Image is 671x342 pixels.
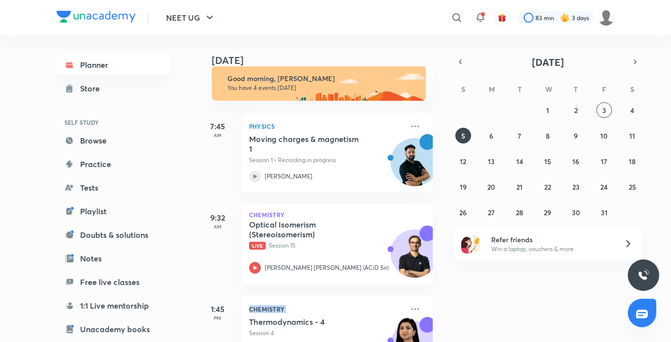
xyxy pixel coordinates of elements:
a: Doubts & solutions [56,225,170,245]
button: October 28, 2025 [512,204,528,220]
button: October 12, 2025 [455,153,471,169]
p: Session 15 [249,241,403,250]
abbr: October 13, 2025 [488,157,495,166]
abbr: Saturday [630,85,634,94]
button: October 24, 2025 [596,179,612,195]
button: October 10, 2025 [596,128,612,143]
button: October 19, 2025 [455,179,471,195]
abbr: October 1, 2025 [546,106,549,115]
a: Free live classes [56,272,170,292]
button: October 13, 2025 [483,153,499,169]
abbr: October 25, 2025 [629,182,636,192]
abbr: Wednesday [545,85,552,94]
img: referral [461,234,481,254]
h6: Refer friends [491,234,612,245]
abbr: October 21, 2025 [516,182,523,192]
button: October 9, 2025 [568,128,584,143]
button: October 7, 2025 [512,128,528,143]
abbr: October 27, 2025 [488,208,495,217]
p: Chemistry [249,212,425,218]
abbr: October 26, 2025 [459,208,467,217]
p: Session 1 • Recording in progress [249,156,403,165]
p: AM [198,224,237,229]
a: Browse [56,131,170,150]
abbr: October 16, 2025 [572,157,579,166]
abbr: October 4, 2025 [630,106,634,115]
button: October 14, 2025 [512,153,528,169]
button: October 27, 2025 [483,204,499,220]
button: October 8, 2025 [540,128,556,143]
button: [DATE] [467,55,628,69]
abbr: October 11, 2025 [629,131,635,141]
abbr: October 23, 2025 [572,182,580,192]
img: avatar [498,13,506,22]
span: Live [249,242,266,250]
h5: 9:32 [198,212,237,224]
a: Planner [56,55,170,75]
button: October 15, 2025 [540,153,556,169]
p: Physics [249,120,403,132]
button: avatar [494,10,510,26]
a: Store [56,79,170,98]
abbr: Sunday [461,85,465,94]
a: Tests [56,178,170,198]
abbr: October 17, 2025 [601,157,607,166]
abbr: Thursday [574,85,578,94]
img: ttu [638,269,649,281]
button: October 4, 2025 [624,102,640,118]
h5: 7:45 [198,120,237,132]
img: Barsha Singh [598,9,615,26]
button: October 5, 2025 [455,128,471,143]
button: October 18, 2025 [624,153,640,169]
a: Notes [56,249,170,268]
a: Unacademy books [56,319,170,339]
a: 1:1 Live mentorship [56,296,170,315]
h6: Good morning, [PERSON_NAME] [227,74,417,83]
button: October 11, 2025 [624,128,640,143]
button: October 30, 2025 [568,204,584,220]
abbr: October 5, 2025 [461,131,465,141]
p: Win a laptop, vouchers & more [491,245,612,254]
abbr: October 30, 2025 [572,208,580,217]
abbr: Tuesday [518,85,522,94]
p: PM [198,315,237,321]
h5: 1:45 [198,303,237,315]
button: October 31, 2025 [596,204,612,220]
abbr: October 29, 2025 [544,208,551,217]
abbr: October 12, 2025 [460,157,466,166]
abbr: October 31, 2025 [601,208,608,217]
abbr: October 22, 2025 [544,182,551,192]
p: [PERSON_NAME] [265,172,312,181]
button: October 3, 2025 [596,102,612,118]
abbr: October 10, 2025 [600,131,608,141]
h5: Optical Isomerism (Stereoisomerism) [249,220,371,239]
div: Store [80,83,106,94]
p: AM [198,132,237,138]
img: Company Logo [56,11,136,23]
abbr: October 8, 2025 [546,131,550,141]
p: Chemistry [249,303,403,315]
abbr: October 7, 2025 [518,131,521,141]
abbr: Friday [602,85,606,94]
button: October 23, 2025 [568,179,584,195]
button: October 22, 2025 [540,179,556,195]
img: morning [212,65,426,101]
p: You have 4 events [DATE] [227,84,417,92]
h5: Moving charges & magnetism 1 [249,134,371,154]
button: NEET UG [160,8,222,28]
button: October 17, 2025 [596,153,612,169]
abbr: Monday [489,85,495,94]
p: Session 4 [249,329,403,338]
img: Avatar [391,143,438,191]
button: October 1, 2025 [540,102,556,118]
button: October 6, 2025 [483,128,499,143]
h6: SELF STUDY [56,114,170,131]
a: Playlist [56,201,170,221]
h5: Thermodynamics - 4 [249,317,371,327]
h4: [DATE] [212,55,443,66]
button: October 29, 2025 [540,204,556,220]
a: Practice [56,154,170,174]
span: [DATE] [532,56,564,69]
abbr: October 14, 2025 [516,157,523,166]
button: October 20, 2025 [483,179,499,195]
